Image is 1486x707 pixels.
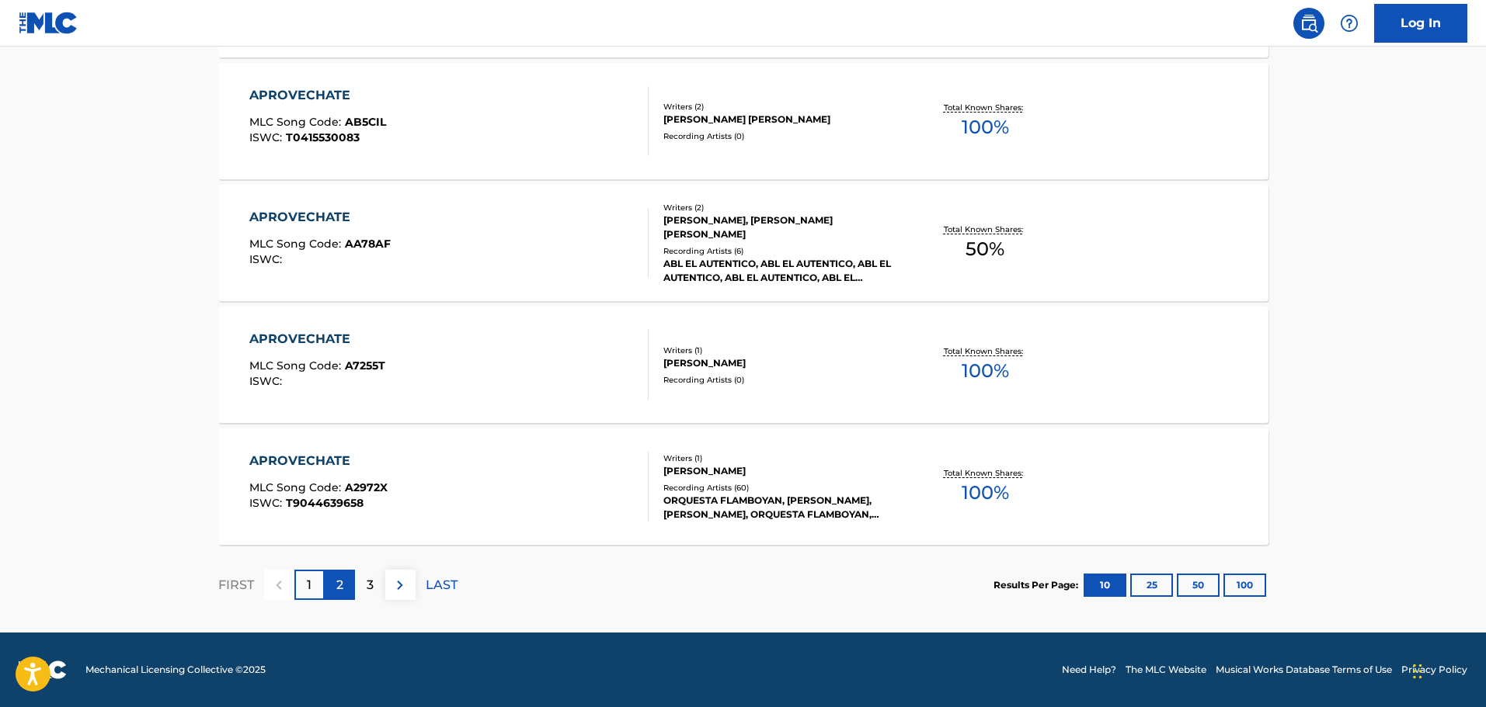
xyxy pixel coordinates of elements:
div: Writers ( 1 ) [663,345,898,356]
div: [PERSON_NAME] [663,356,898,370]
div: Writers ( 1 ) [663,452,898,464]
button: 10 [1084,574,1126,597]
span: 100 % [962,113,1009,141]
p: FIRST [218,576,254,594]
span: T9044639658 [286,496,364,510]
img: help [1340,14,1359,33]
span: AA78AF [345,237,391,251]
div: [PERSON_NAME] [663,464,898,478]
div: Recording Artists ( 60 ) [663,482,898,494]
div: Drag [1413,648,1422,695]
span: AB5CIL [345,115,386,129]
a: Privacy Policy [1401,663,1467,677]
span: A2972X [345,480,388,494]
span: T0415530083 [286,130,360,144]
span: 100 % [962,479,1009,507]
a: APROVECHATEMLC Song Code:A7255TISWC:Writers (1)[PERSON_NAME]Recording Artists (0)Total Known Shar... [218,307,1268,423]
a: Public Search [1293,8,1324,39]
span: ISWC : [249,374,286,388]
span: 50 % [966,235,1004,263]
iframe: Chat Widget [1408,632,1486,707]
div: ORQUESTA FLAMBOYAN, [PERSON_NAME], [PERSON_NAME], ORQUESTA FLAMBOYAN, [PERSON_NAME], ORQUESTA FLA... [663,494,898,522]
p: Total Known Shares: [944,345,1027,357]
img: MLC Logo [19,12,78,34]
div: Help [1334,8,1365,39]
img: logo [19,660,67,679]
a: Need Help? [1062,663,1116,677]
a: Log In [1374,4,1467,43]
p: Total Known Shares: [944,102,1027,113]
span: MLC Song Code : [249,359,345,373]
p: 3 [367,576,374,594]
div: APROVECHATE [249,452,388,470]
button: 25 [1130,574,1173,597]
div: Writers ( 2 ) [663,202,898,213]
span: MLC Song Code : [249,237,345,251]
span: ISWC : [249,252,286,266]
div: Recording Artists ( 0 ) [663,130,898,142]
a: APROVECHATEMLC Song Code:A2972XISWC:T9044639658Writers (1)[PERSON_NAME]Recording Artists (60)ORQU... [218,428,1268,545]
span: A7255T [345,359,385,373]
span: Mechanical Licensing Collective © 2025 [85,663,266,677]
p: Total Known Shares: [944,224,1027,235]
a: The MLC Website [1126,663,1206,677]
span: ISWC : [249,130,286,144]
div: APROVECHATE [249,86,386,105]
div: [PERSON_NAME], [PERSON_NAME] [PERSON_NAME] [663,213,898,241]
img: right [391,576,409,594]
p: Results Per Page: [994,578,1082,592]
button: 50 [1177,574,1220,597]
div: ABL EL AUTENTICO, ABL EL AUTENTICO, ABL EL AUTENTICO, ABL EL AUTENTICO, ABL EL AUTENTICO [663,257,898,285]
p: Total Known Shares: [944,467,1027,479]
span: MLC Song Code : [249,480,345,494]
a: APROVECHATEMLC Song Code:AA78AFISWC:Writers (2)[PERSON_NAME], [PERSON_NAME] [PERSON_NAME]Recordin... [218,185,1268,301]
div: Recording Artists ( 0 ) [663,374,898,386]
a: Musical Works Database Terms of Use [1216,663,1392,677]
div: APROVECHATE [249,330,385,348]
span: 100 % [962,357,1009,385]
div: APROVECHATE [249,208,391,227]
p: 2 [336,576,343,594]
p: 1 [307,576,311,594]
span: ISWC : [249,496,286,510]
a: APROVECHATEMLC Song Code:AB5CILISWC:T0415530083Writers (2)[PERSON_NAME] [PERSON_NAME]Recording Ar... [218,63,1268,179]
div: Writers ( 2 ) [663,101,898,113]
p: LAST [426,576,458,594]
button: 100 [1223,574,1266,597]
div: [PERSON_NAME] [PERSON_NAME] [663,113,898,126]
span: MLC Song Code : [249,115,345,129]
div: Recording Artists ( 6 ) [663,245,898,257]
img: search [1300,14,1318,33]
